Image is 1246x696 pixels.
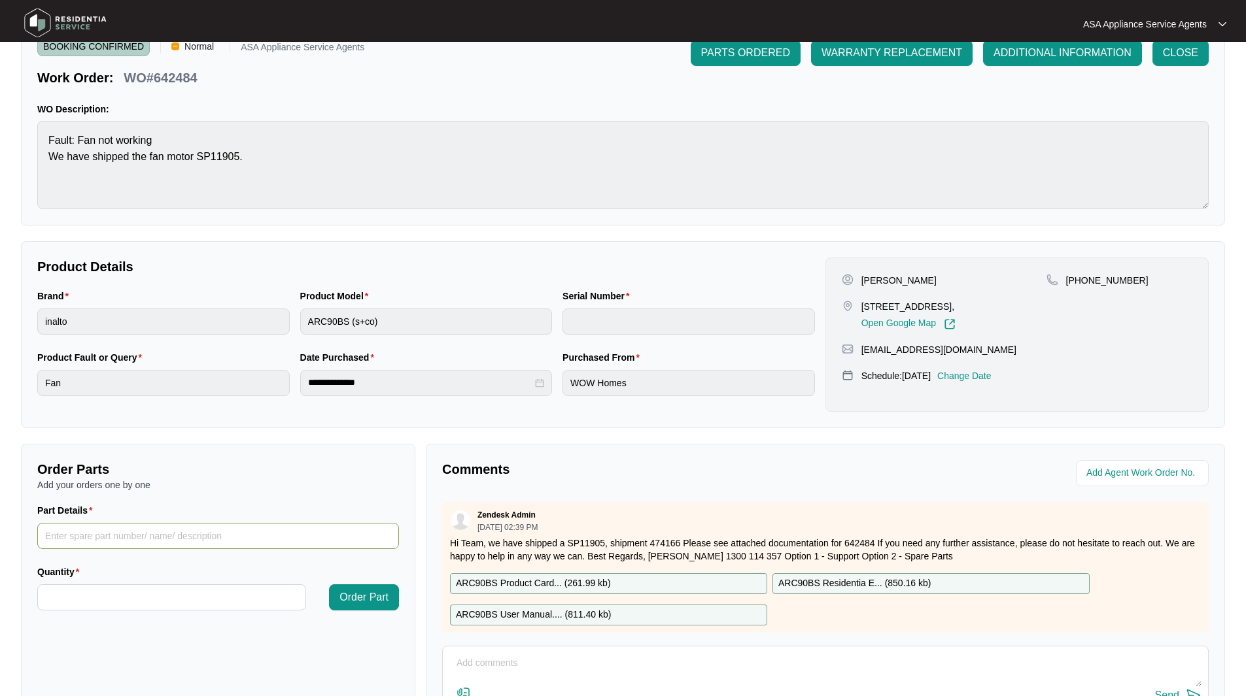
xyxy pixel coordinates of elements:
[861,318,956,330] a: Open Google Map
[300,351,379,364] label: Date Purchased
[1163,45,1198,61] span: CLOSE
[442,460,816,478] p: Comments
[451,510,470,530] img: user.svg
[778,576,931,591] p: ARC90BS Residentia E... ( 850.16 kb )
[300,290,374,303] label: Product Model
[1083,18,1207,31] p: ASA Appliance Service Agents
[842,300,854,312] img: map-pin
[477,523,538,531] p: [DATE] 02:39 PM
[37,523,399,549] input: Part Details
[562,290,634,303] label: Serial Number
[37,504,98,517] label: Part Details
[937,369,992,382] p: Change Date
[37,565,84,578] label: Quantity
[842,369,854,381] img: map-pin
[1152,40,1209,66] button: CLOSE
[983,40,1142,66] button: ADDITIONAL INFORMATION
[37,290,74,303] label: Brand
[861,274,937,287] p: [PERSON_NAME]
[171,42,179,50] img: Vercel Logo
[37,478,399,491] p: Add your orders one by one
[37,460,399,478] p: Order Parts
[861,369,931,382] p: Schedule: [DATE]
[456,576,611,591] p: ARC90BS Product Card... ( 261.99 kb )
[562,351,645,364] label: Purchased From
[944,318,956,330] img: Link-External
[37,257,815,276] p: Product Details
[179,37,219,56] span: Normal
[861,343,1016,356] p: [EMAIL_ADDRESS][DOMAIN_NAME]
[37,37,150,56] span: BOOKING CONFIRMED
[308,376,533,389] input: Date Purchased
[37,69,113,87] p: Work Order:
[562,308,815,335] input: Serial Number
[37,351,147,364] label: Product Fault or Query
[842,343,854,355] img: map-pin
[339,589,389,605] span: Order Part
[241,42,364,56] p: ASA Appliance Service Agents
[477,510,536,520] p: Zendesk Admin
[562,370,815,396] input: Purchased From
[1066,274,1149,287] p: [PHONE_NUMBER]
[701,45,790,61] span: PARTS ORDERED
[1047,274,1058,286] img: map-pin
[450,537,1201,563] p: Hi Team, we have shipped a SP11905, shipment 474166 Please see attached documentation for 642484 ...
[37,103,1209,116] p: WO Description:
[20,3,111,42] img: residentia service logo
[124,69,197,87] p: WO#642484
[37,370,290,396] input: Product Fault or Query
[456,608,611,622] p: ARC90BS User Manual.... ( 811.40 kb )
[38,585,305,610] input: Quantity
[822,45,962,61] span: WARRANTY REPLACEMENT
[37,308,290,335] input: Brand
[691,40,801,66] button: PARTS ORDERED
[842,274,854,286] img: user-pin
[1219,21,1226,27] img: dropdown arrow
[300,308,553,335] input: Product Model
[811,40,973,66] button: WARRANTY REPLACEMENT
[994,45,1132,61] span: ADDITIONAL INFORMATION
[329,584,399,610] button: Order Part
[861,300,956,313] p: [STREET_ADDRESS],
[1086,465,1201,481] input: Add Agent Work Order No.
[37,121,1209,209] textarea: Fault: Fan not working We have shipped the fan motor SP11905.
